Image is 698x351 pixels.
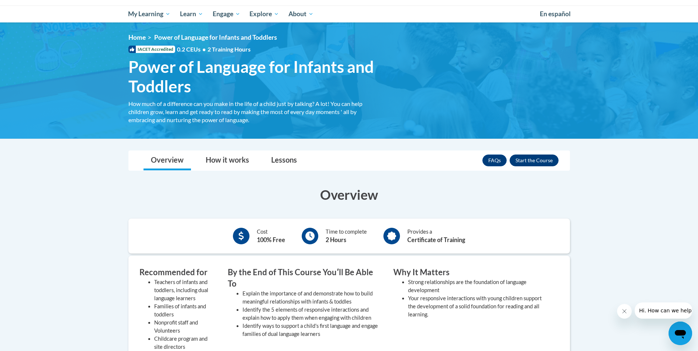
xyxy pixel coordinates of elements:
b: 2 Hours [326,236,346,243]
span: IACET Accredited [128,46,175,53]
span: Engage [213,10,240,18]
li: Teachers of infants and toddlers, including dual language learners [154,278,217,302]
li: Nonprofit staff and Volunteers [154,319,217,335]
li: Identify ways to support a child's first language and engage families of dual language learners [242,322,382,338]
div: Provides a [407,228,465,244]
a: Lessons [264,151,304,170]
h3: Overview [128,185,570,204]
a: My Learning [124,6,176,22]
a: Home [128,33,146,41]
span: Power of Language for Infants and Toddlers [154,33,277,41]
span: Power of Language for Infants and Toddlers [128,57,382,96]
iframe: Button to launch messaging window [669,322,692,345]
span: Hi. How can we help? [4,5,60,11]
button: Enroll [510,155,559,166]
iframe: Close message [617,304,632,319]
span: • [202,46,206,53]
span: My Learning [128,10,170,18]
a: Learn [175,6,208,22]
div: Main menu [117,6,581,22]
span: 0.2 CEUs [177,45,251,53]
li: Explain the importance of and demonstrate how to build meaningful relationships with infants & to... [242,290,382,306]
div: Time to complete [326,228,367,244]
a: About [284,6,318,22]
a: Explore [245,6,284,22]
b: Certificate of Training [407,236,465,243]
li: Families of infants and toddlers [154,302,217,319]
span: Learn [180,10,203,18]
a: How it works [198,151,256,170]
li: Your responsive interactions with young children support the development of a solid foundation fo... [408,294,548,319]
a: Engage [208,6,245,22]
li: Childcare program and site directors [154,335,217,351]
h3: By the End of This Course Youʹll Be Able To [228,267,382,290]
h3: Why It Matters [393,267,548,278]
a: Overview [144,151,191,170]
h3: Recommended for [139,267,217,278]
a: FAQs [482,155,507,166]
div: Cost [257,228,285,244]
span: En español [540,10,571,18]
span: Explore [249,10,279,18]
iframe: Message from company [635,302,692,319]
b: 100% Free [257,236,285,243]
li: Identify the 5 elements of responsive interactions and explain how to apply them when engaging wi... [242,306,382,322]
div: How much of a difference can you make in the life of a child just by talking? A lot! You can help... [128,100,382,124]
li: Strong relationships are the foundation of language development [408,278,548,294]
a: En español [535,6,575,22]
span: 2 Training Hours [208,46,251,53]
span: About [288,10,313,18]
